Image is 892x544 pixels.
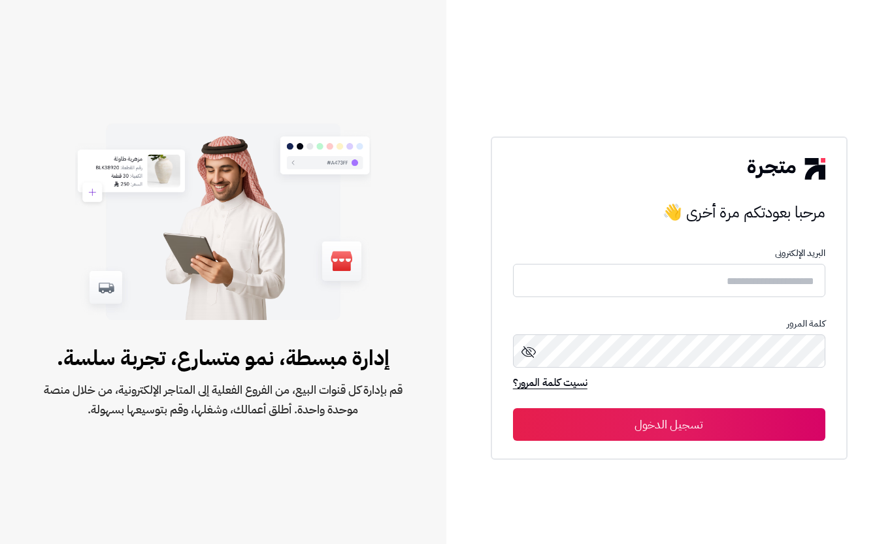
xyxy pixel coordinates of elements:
[42,342,405,374] span: إدارة مبسطة، نمو متسارع، تجربة سلسة.
[513,319,825,329] p: كلمة المرور
[748,158,825,179] img: logo-2.png
[513,408,825,441] button: تسجيل الدخول
[513,248,825,259] p: البريد الإلكترونى
[513,375,587,393] a: نسيت كلمة المرور؟
[42,380,405,419] span: قم بإدارة كل قنوات البيع، من الفروع الفعلية إلى المتاجر الإلكترونية، من خلال منصة موحدة واحدة. أط...
[513,199,825,225] h3: مرحبا بعودتكم مرة أخرى 👋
